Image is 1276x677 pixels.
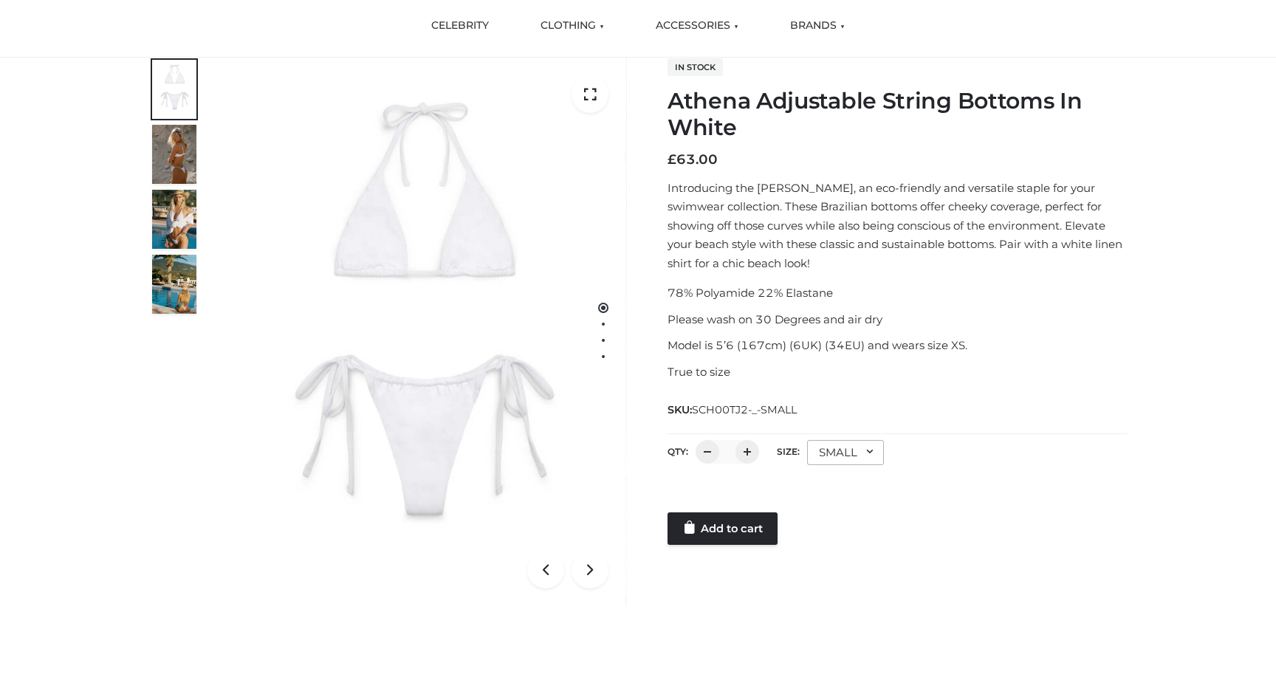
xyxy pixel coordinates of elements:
[668,359,1128,385] li: True to size
[668,332,1128,359] li: Model is 5’6 (167cm) (6UK) (34EU) and wears size XS.
[668,401,798,419] span: SKU:
[645,10,750,42] a: ACCESSORIES
[668,151,718,168] bdi: 63.00
[779,10,856,42] a: BRANDS
[152,190,196,249] img: TJ2.jpg
[668,306,1128,333] li: Please wash on 30 Degrees and air dry
[668,280,1128,306] li: 78% Polyamide 22% Elastane
[420,10,500,42] a: CELEBRITY
[668,446,688,457] label: QTY:
[777,446,800,457] label: Size:
[668,512,778,545] a: Add to cart
[152,255,196,314] img: TJ4.jpg
[529,10,615,42] a: CLOTHING
[807,440,884,465] div: SMALL
[692,403,797,416] span: SCH00TJ2-_-SMALL
[668,179,1128,273] p: Introducing the [PERSON_NAME], an eco-friendly and versatile staple for your swimwear collection....
[215,58,627,607] img: TJ1
[668,88,1128,141] h1: Athena Adjustable String Bottoms In White
[668,58,723,76] span: In stock
[152,125,196,184] img: TJ3.jpg
[152,60,196,119] img: TJ1.jpg
[668,151,676,168] span: £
